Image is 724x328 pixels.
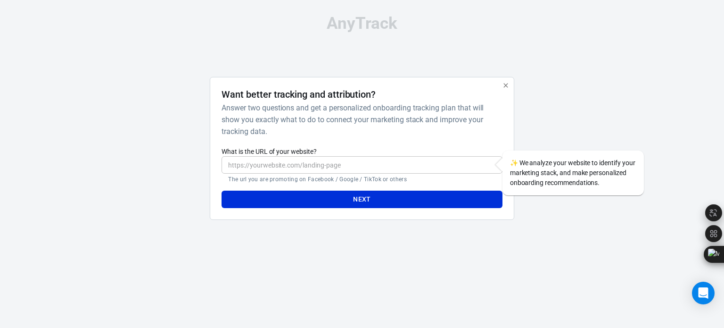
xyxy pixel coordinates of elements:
input: https://yourwebsite.com/landing-page [222,156,502,174]
button: Next [222,191,502,208]
div: Open Intercom Messenger [692,282,715,304]
div: AnyTrack [126,15,598,32]
div: We analyze your website to identify your marketing stack, and make personalized onboarding recomm... [502,151,644,195]
label: What is the URL of your website? [222,147,502,156]
h4: Want better tracking and attribution? [222,89,376,100]
h6: Answer two questions and get a personalized onboarding tracking plan that will show you exactly w... [222,102,498,137]
span: sparkles [510,159,518,167]
p: The url you are promoting on Facebook / Google / TikTok or others [228,176,495,183]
